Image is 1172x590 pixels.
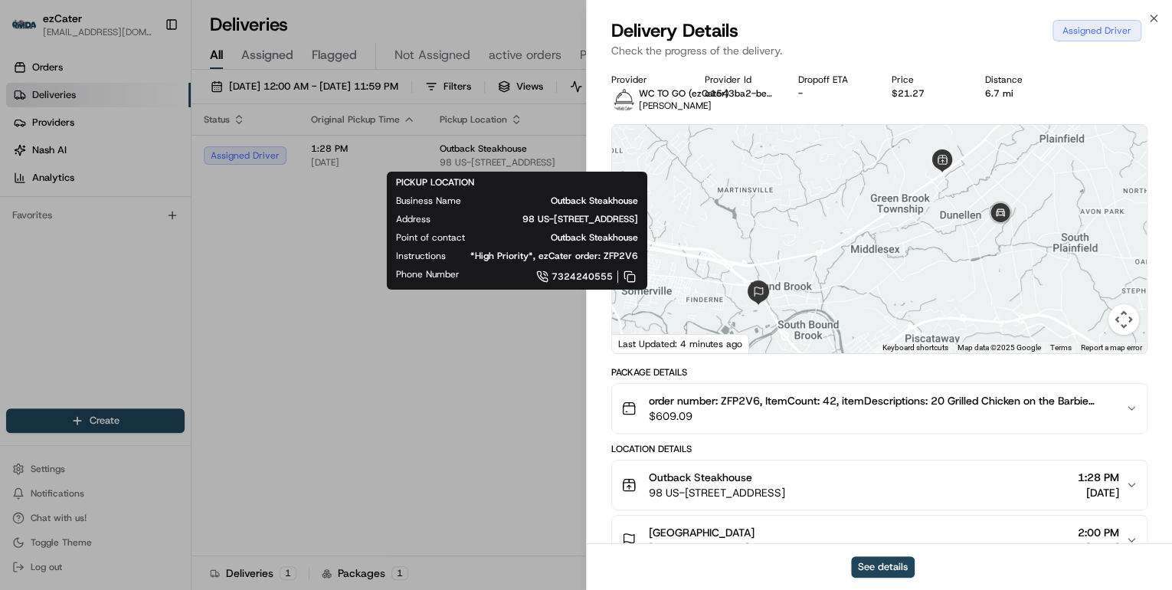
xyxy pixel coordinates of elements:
div: $21.27 [892,87,961,100]
span: Outback Steakhouse [486,195,638,207]
span: Phone Number [396,268,460,280]
a: Open this area in Google Maps (opens a new window) [616,333,666,353]
button: See details [851,556,915,578]
span: API Documentation [145,222,246,238]
span: [STREET_ADDRESS] [649,540,755,556]
span: 2:00 PM [1078,525,1119,540]
button: Outback Steakhouse98 US-[STREET_ADDRESS]1:28 PM[DATE] [612,461,1147,510]
a: Powered byPylon [108,259,185,271]
span: [GEOGRAPHIC_DATA] [649,525,755,540]
span: 1:28 PM [1078,470,1119,485]
img: Nash [15,15,46,46]
div: Provider Id [705,74,774,86]
div: Dropoff ETA [798,74,867,86]
div: Provider [611,74,680,86]
span: WC TO GO (ezCater) [639,87,729,100]
div: We're available if you need us! [52,162,194,174]
div: - [798,87,867,100]
div: Package Details [611,366,1147,379]
span: [DATE] [1078,540,1119,556]
span: Map data ©2025 Google [958,343,1041,352]
span: [PERSON_NAME] [639,100,712,112]
span: Delivery Details [611,18,738,43]
span: [DATE] [1078,485,1119,500]
div: Last Updated: 4 minutes ago [612,334,749,353]
span: Outback Steakhouse [489,231,638,244]
span: 98 US-[STREET_ADDRESS] [455,213,638,225]
div: 💻 [129,224,142,236]
a: Terms (opens in new tab) [1050,343,1072,352]
p: Check the progress of the delivery. [611,43,1147,58]
div: Distance [985,74,1054,86]
span: order number: ZFP2V6, ItemCount: 42, itemDescriptions: 20 Grilled Chicken on the Barbie Boxed Mea... [649,393,1113,408]
a: 7324240555 [484,268,638,285]
span: Point of contact [396,231,465,244]
span: Address [396,213,430,225]
button: Start new chat [260,151,279,169]
span: PICKUP LOCATION [396,176,474,188]
div: Start new chat [52,146,251,162]
button: e1543ba2-be06-5e1c-62f1-f7689a78db87 [705,87,774,100]
button: order number: ZFP2V6, ItemCount: 42, itemDescriptions: 20 Grilled Chicken on the Barbie Boxed Mea... [612,384,1147,433]
button: Map camera controls [1108,304,1139,335]
a: Report a map error [1081,343,1142,352]
button: [GEOGRAPHIC_DATA][STREET_ADDRESS]2:00 PM[DATE] [612,516,1147,565]
span: *High Priority*, ezCater order: ZFP2V6 [470,250,638,262]
a: 💻API Documentation [123,216,252,244]
span: 98 US-[STREET_ADDRESS] [649,485,785,500]
span: Knowledge Base [31,222,117,238]
input: Clear [40,99,253,115]
span: Instructions [396,250,446,262]
button: Keyboard shortcuts [882,343,948,353]
a: 📗Knowledge Base [9,216,123,244]
img: Google [616,333,666,353]
div: Location Details [611,443,1147,455]
img: profile_wctogo_shipday.jpg [611,87,636,112]
div: 6.7 mi [985,87,1054,100]
div: Price [892,74,961,86]
div: 📗 [15,224,28,236]
span: Business Name [396,195,461,207]
span: Pylon [152,260,185,271]
p: Welcome 👋 [15,61,279,86]
span: Outback Steakhouse [649,470,752,485]
img: 1736555255976-a54dd68f-1ca7-489b-9aae-adbdc363a1c4 [15,146,43,174]
span: 7324240555 [552,270,613,283]
span: $609.09 [649,408,1113,424]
